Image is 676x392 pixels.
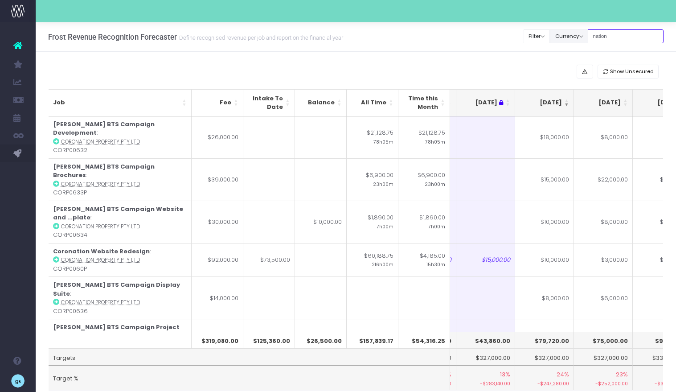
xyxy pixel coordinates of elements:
[49,243,192,277] td: : CORP0060P
[398,158,450,201] td: $6,900.00
[53,281,180,298] strong: [PERSON_NAME] BTS Campaign Display Suite
[520,379,569,388] small: -$247,280.00
[574,332,633,349] th: $75,000.00
[610,68,654,75] span: Show Unsecured
[550,29,588,43] button: Currency
[515,276,574,319] td: $8,000.00
[192,332,243,349] th: $319,080.00
[61,299,140,306] abbr: Coronation Property Pty Ltd
[53,323,180,340] strong: [PERSON_NAME] BTS Campaign Project Managemen...
[49,349,450,366] td: Targets
[49,276,192,319] td: : CORP00636
[426,260,445,268] small: 15h30m
[515,349,574,366] td: $327,000.00
[48,33,343,41] h3: Frost Revenue Recognition Forecaster
[347,201,398,243] td: $1,890.00
[11,374,25,388] img: images/default_profile_image.png
[398,319,450,361] td: $5,610.00
[461,379,510,388] small: -$283,140.00
[515,319,574,361] td: $6,000.00
[295,332,347,349] th: $26,500.00
[373,180,393,188] small: 23h00m
[574,243,633,277] td: $3,000.00
[425,180,445,188] small: 23h00m
[347,319,398,361] td: $5,610.00
[192,319,243,361] td: $15,000.00
[616,370,628,379] span: 23%
[61,138,140,145] abbr: Coronation Property Pty Ltd
[428,222,445,230] small: 7h00m
[192,116,243,158] td: $26,000.00
[398,243,450,277] td: $4,185.00
[515,116,574,158] td: $18,000.00
[574,116,633,158] td: $8,000.00
[49,116,192,158] td: : CORP00632
[515,332,574,349] th: $79,720.00
[574,276,633,319] td: $6,000.00
[61,256,140,264] abbr: Coronation Property Pty Ltd
[578,379,628,388] small: -$252,000.00
[192,89,243,116] th: Fee: activate to sort column ascending
[500,370,510,379] span: 13%
[398,89,450,116] th: Time this Month: activate to sort column ascending
[49,319,192,361] td: : CORP00635
[588,29,664,43] input: Search...
[295,89,347,116] th: Balance: activate to sort column ascending
[192,158,243,201] td: $39,000.00
[192,243,243,277] td: $92,000.00
[347,158,398,201] td: $6,900.00
[574,158,633,201] td: $22,000.00
[53,120,155,137] strong: [PERSON_NAME] BTS Campaign Development
[192,201,243,243] td: $30,000.00
[243,89,295,116] th: Intake To Date: activate to sort column ascending
[373,137,393,145] small: 78h05m
[524,29,550,43] button: Filter
[49,365,450,390] td: Target %
[398,201,450,243] td: $1,890.00
[456,349,515,366] td: $327,000.00
[515,201,574,243] td: $10,000.00
[243,332,295,349] th: $125,360.00
[398,116,450,158] td: $21,128.75
[574,319,633,361] td: $6,000.00
[574,201,633,243] td: $8,000.00
[61,223,140,230] abbr: Coronation Property Pty Ltd
[425,137,445,145] small: 78h05m
[574,89,633,116] th: Sep 25: activate to sort column ascending
[49,158,192,201] td: : CORP0633P
[515,89,574,116] th: Aug 25: activate to sort column ascending
[53,162,155,180] strong: [PERSON_NAME] BTS Campaign Brochures
[377,222,393,230] small: 7h00m
[515,158,574,201] td: $15,000.00
[372,260,393,268] small: 216h00m
[177,33,343,41] small: Define recognised revenue per job and report on the financial year
[398,332,450,349] th: $54,316.25
[243,243,295,277] td: $73,500.00
[347,89,398,116] th: All Time: activate to sort column ascending
[61,181,140,188] abbr: Coronation Property Pty Ltd
[49,89,192,116] th: Job: activate to sort column ascending
[53,247,150,256] strong: Coronation Website Redesign
[557,370,569,379] span: 24%
[574,349,633,366] td: $327,000.00
[347,243,398,277] td: $60,188.75
[49,201,192,243] td: : CORP00634
[347,116,398,158] td: $21,128.75
[53,205,183,222] strong: [PERSON_NAME] BTS Campaign Website and ...plate
[347,332,398,349] th: $157,839.17
[456,332,515,349] th: $43,860.00
[456,243,515,277] td: $15,000.00
[295,201,347,243] td: $10,000.00
[192,276,243,319] td: $14,000.00
[456,89,515,116] th: Jul 25 : activate to sort column ascending
[515,243,574,277] td: $10,000.00
[598,65,659,78] button: Show Unsecured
